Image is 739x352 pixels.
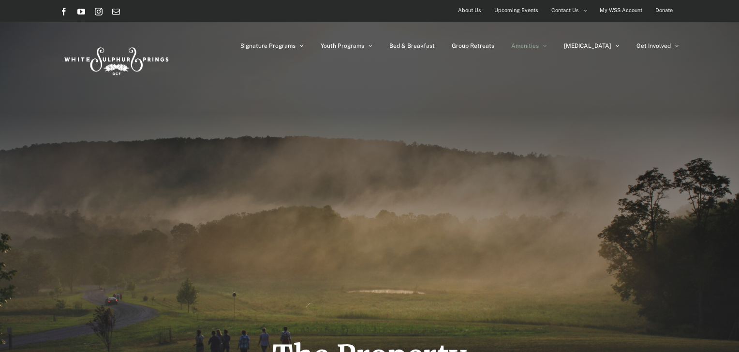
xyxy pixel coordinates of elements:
[240,43,296,49] span: Signature Programs
[655,3,673,17] span: Donate
[321,43,364,49] span: Youth Programs
[240,22,304,70] a: Signature Programs
[240,22,679,70] nav: Main Menu
[458,3,481,17] span: About Us
[636,22,679,70] a: Get Involved
[321,22,372,70] a: Youth Programs
[389,22,435,70] a: Bed & Breakfast
[95,8,103,15] a: Instagram
[636,43,671,49] span: Get Involved
[389,43,435,49] span: Bed & Breakfast
[564,43,611,49] span: [MEDICAL_DATA]
[494,3,538,17] span: Upcoming Events
[112,8,120,15] a: Email
[564,22,620,70] a: [MEDICAL_DATA]
[452,43,494,49] span: Group Retreats
[77,8,85,15] a: YouTube
[511,43,539,49] span: Amenities
[452,22,494,70] a: Group Retreats
[551,3,579,17] span: Contact Us
[60,37,171,82] img: White Sulphur Springs Logo
[60,8,68,15] a: Facebook
[511,22,547,70] a: Amenities
[600,3,642,17] span: My WSS Account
